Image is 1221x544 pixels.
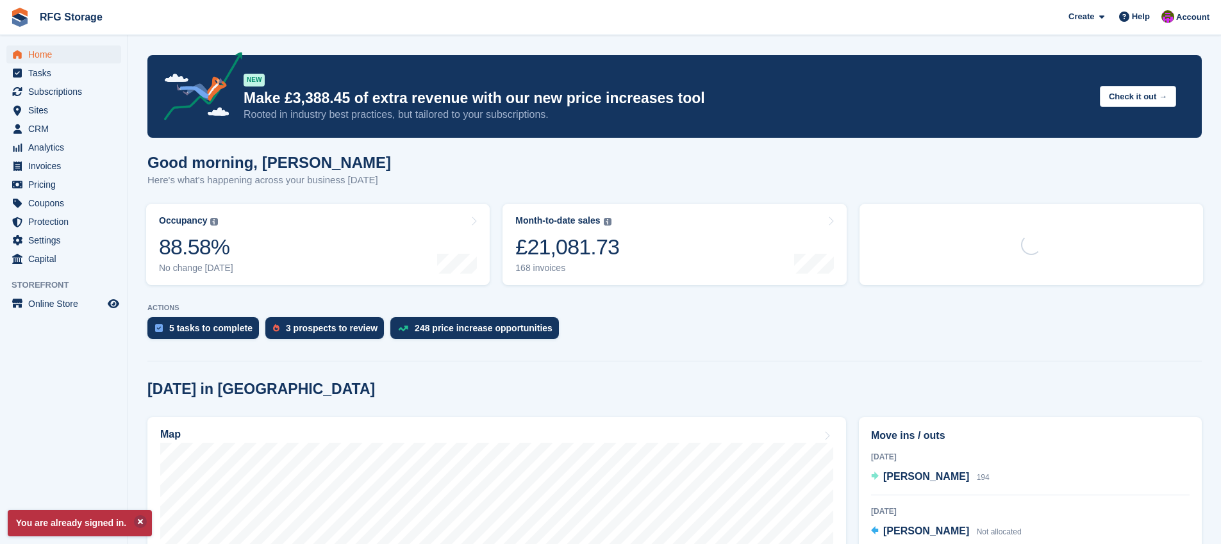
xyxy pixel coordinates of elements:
[515,234,619,260] div: £21,081.73
[871,469,990,486] a: [PERSON_NAME] 194
[415,323,552,333] div: 248 price increase opportunities
[1161,10,1174,23] img: Laura Lawson
[6,138,121,156] a: menu
[6,231,121,249] a: menu
[244,89,1090,108] p: Make £3,388.45 of extra revenue with our new price increases tool
[147,317,265,345] a: 5 tasks to complete
[106,296,121,311] a: Preview store
[1100,86,1176,107] button: Check it out →
[1068,10,1094,23] span: Create
[503,204,846,285] a: Month-to-date sales £21,081.73 168 invoices
[390,317,565,345] a: 248 price increase opportunities
[147,173,391,188] p: Here's what's happening across your business [DATE]
[515,263,619,274] div: 168 invoices
[28,231,105,249] span: Settings
[6,120,121,138] a: menu
[146,204,490,285] a: Occupancy 88.58% No change [DATE]
[883,525,969,536] span: [PERSON_NAME]
[160,429,181,440] h2: Map
[6,194,121,212] a: menu
[28,138,105,156] span: Analytics
[28,295,105,313] span: Online Store
[153,52,243,125] img: price-adjustments-announcement-icon-8257ccfd72463d97f412b2fc003d46551f7dbcb40ab6d574587a9cd5c0d94...
[8,510,152,536] p: You are already signed in.
[6,176,121,194] a: menu
[28,213,105,231] span: Protection
[1176,11,1209,24] span: Account
[6,295,121,313] a: menu
[244,108,1090,122] p: Rooted in industry best practices, but tailored to your subscriptions.
[28,83,105,101] span: Subscriptions
[398,326,408,331] img: price_increase_opportunities-93ffe204e8149a01c8c9dc8f82e8f89637d9d84a8eef4429ea346261dce0b2c0.svg
[169,323,253,333] div: 5 tasks to complete
[244,74,265,87] div: NEW
[871,506,1190,517] div: [DATE]
[515,215,600,226] div: Month-to-date sales
[273,324,279,332] img: prospect-51fa495bee0391a8d652442698ab0144808aea92771e9ea1ae160a38d050c398.svg
[28,194,105,212] span: Coupons
[1132,10,1150,23] span: Help
[147,154,391,171] h1: Good morning, [PERSON_NAME]
[6,45,121,63] a: menu
[604,218,611,226] img: icon-info-grey-7440780725fd019a000dd9b08b2336e03edf1995a4989e88bcd33f0948082b44.svg
[159,263,233,274] div: No change [DATE]
[977,473,990,482] span: 194
[871,428,1190,443] h2: Move ins / outs
[28,250,105,268] span: Capital
[977,527,1022,536] span: Not allocated
[28,176,105,194] span: Pricing
[871,451,1190,463] div: [DATE]
[147,304,1202,312] p: ACTIONS
[155,324,163,332] img: task-75834270c22a3079a89374b754ae025e5fb1db73e45f91037f5363f120a921f8.svg
[28,120,105,138] span: CRM
[6,83,121,101] a: menu
[6,64,121,82] a: menu
[6,101,121,119] a: menu
[265,317,390,345] a: 3 prospects to review
[159,234,233,260] div: 88.58%
[6,157,121,175] a: menu
[286,323,378,333] div: 3 prospects to review
[28,64,105,82] span: Tasks
[883,471,969,482] span: [PERSON_NAME]
[210,218,218,226] img: icon-info-grey-7440780725fd019a000dd9b08b2336e03edf1995a4989e88bcd33f0948082b44.svg
[28,101,105,119] span: Sites
[28,45,105,63] span: Home
[12,279,128,292] span: Storefront
[871,523,1022,540] a: [PERSON_NAME] Not allocated
[28,157,105,175] span: Invoices
[147,381,375,398] h2: [DATE] in [GEOGRAPHIC_DATA]
[6,250,121,268] a: menu
[159,215,207,226] div: Occupancy
[35,6,108,28] a: RFG Storage
[6,213,121,231] a: menu
[10,8,29,27] img: stora-icon-8386f47178a22dfd0bd8f6a31ec36ba5ce8667c1dd55bd0f319d3a0aa187defe.svg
